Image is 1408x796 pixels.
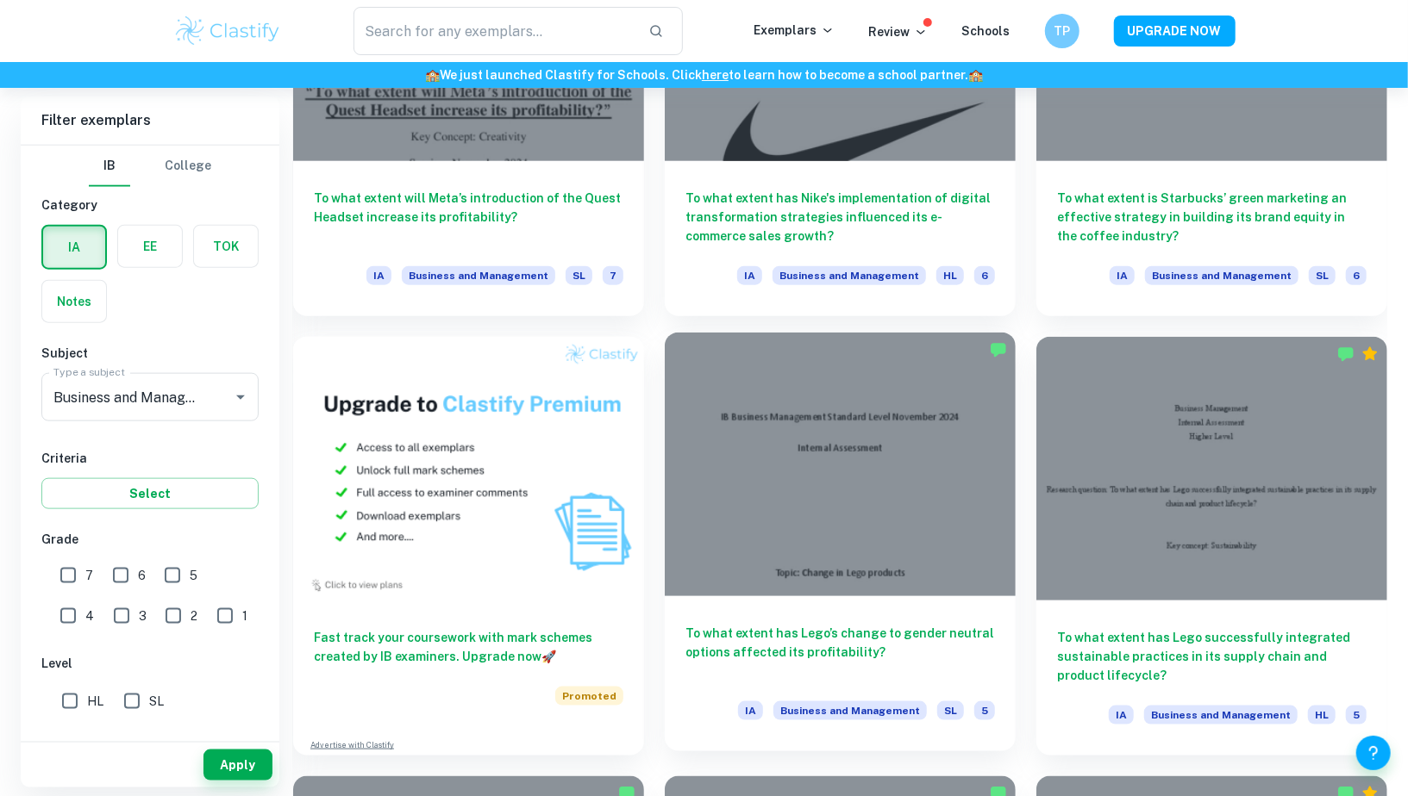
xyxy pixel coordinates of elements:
[118,226,182,267] button: EE
[1052,22,1072,40] h6: TP
[773,266,926,285] span: Business and Management
[314,189,623,246] h6: To what extent will Meta’s introduction of the Quest Headset increase its profitability?
[42,281,106,322] button: Notes
[968,68,983,82] span: 🏫
[685,189,995,246] h6: To what extent has Nike's implementation of digital transformation strategies influenced its e-co...
[1346,266,1367,285] span: 6
[228,385,253,409] button: Open
[1110,266,1135,285] span: IA
[974,701,995,720] span: 5
[203,749,272,780] button: Apply
[702,68,729,82] a: here
[1356,736,1391,770] button: Help and Feedback
[665,337,1016,755] a: To what extent has Lego’s change to gender neutral options affected its profitability?IABusiness ...
[425,68,440,82] span: 🏫
[773,701,927,720] span: Business and Management
[869,22,928,41] p: Review
[41,530,259,549] h6: Grade
[541,650,556,663] span: 🚀
[566,266,592,285] span: SL
[937,701,964,720] span: SL
[314,628,623,666] h6: Fast track your coursework with mark schemes created by IB examiners. Upgrade now
[41,654,259,673] h6: Level
[85,566,93,585] span: 7
[1361,345,1379,363] div: Premium
[1036,337,1387,755] a: To what extent has Lego successfully integrated sustainable practices in its supply chain and pro...
[149,692,164,711] span: SL
[242,606,247,625] span: 1
[1309,266,1336,285] span: SL
[402,266,555,285] span: Business and Management
[1057,628,1367,685] h6: To what extent has Lego successfully integrated sustainable practices in its supply chain and pro...
[738,701,763,720] span: IA
[990,341,1007,358] img: Marked
[41,478,259,509] button: Select
[354,7,635,55] input: Search for any exemplars...
[1308,706,1336,724] span: HL
[165,146,211,187] button: College
[936,266,964,285] span: HL
[1045,14,1079,48] button: TP
[1114,16,1236,47] button: UPGRADE NOW
[173,14,283,48] img: Clastify logo
[293,337,644,600] img: Thumbnail
[41,449,259,468] h6: Criteria
[41,196,259,215] h6: Category
[53,365,125,380] label: Type a subject
[43,227,105,268] button: IA
[87,692,103,711] span: HL
[555,687,623,706] span: Promoted
[1337,345,1355,363] img: Marked
[194,226,258,267] button: TOK
[139,606,147,625] span: 3
[366,266,391,285] span: IA
[962,24,1011,38] a: Schools
[3,65,1405,84] h6: We just launched Clastify for Schools. Click to learn how to become a school partner.
[89,146,211,187] div: Filter type choice
[41,344,259,363] h6: Subject
[310,739,394,751] a: Advertise with Clastify
[138,566,146,585] span: 6
[974,266,995,285] span: 6
[89,146,130,187] button: IB
[685,624,995,681] h6: To what extent has Lego’s change to gender neutral options affected its profitability?
[737,266,762,285] span: IA
[1057,189,1367,246] h6: To what extent is Starbucks’ green marketing an effective strategy in building its brand equity i...
[1109,706,1134,724] span: IA
[1346,706,1367,724] span: 5
[21,96,279,145] h6: Filter exemplars
[191,606,197,625] span: 2
[1145,266,1298,285] span: Business and Management
[85,606,94,625] span: 4
[190,566,197,585] span: 5
[603,266,623,285] span: 7
[1144,706,1298,724] span: Business and Management
[754,21,835,40] p: Exemplars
